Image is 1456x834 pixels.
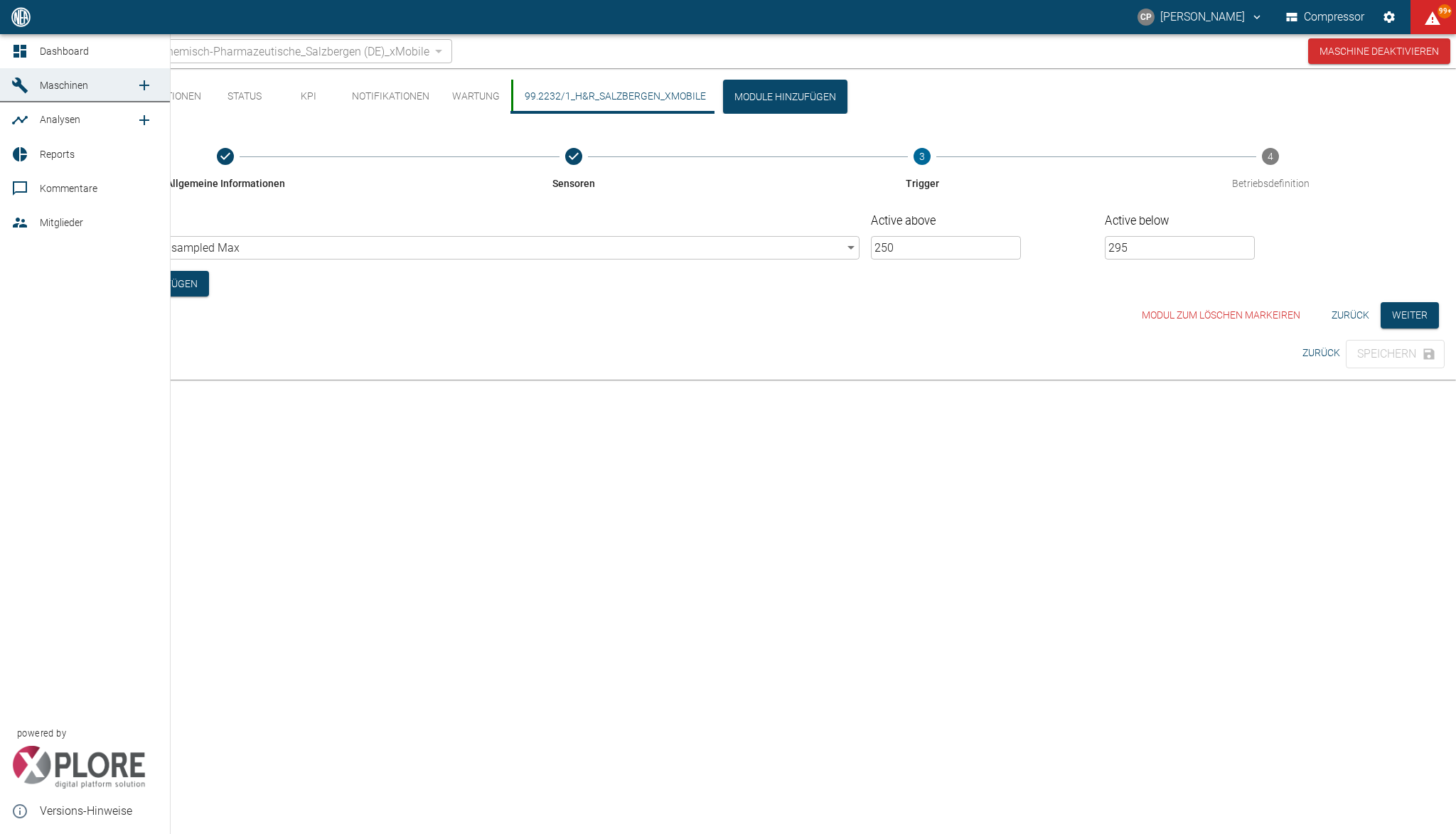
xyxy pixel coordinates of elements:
[40,183,97,194] span: Kommentare
[1135,4,1265,30] button: christoph.palm@neuman-esser.com
[1438,4,1452,18] span: 99+
[1105,213,1272,230] label: Active below
[40,46,89,57] span: Dashboard
[213,80,277,114] button: Status
[552,176,595,191] span: Sensoren
[511,80,717,114] button: 99.2232/1_H&R_Salzbergen_xMobile
[871,236,1021,260] input: Active above
[17,727,66,740] span: powered by
[130,106,159,134] a: new /analyses/list/0
[51,236,860,260] div: 2. Stufe_Öl-Druck Downsampled Max
[51,213,657,230] label: Kanal
[166,176,285,191] span: Allgemeine Informationen
[341,80,441,114] button: Notifikationen
[441,80,511,114] button: Wartung
[40,803,159,820] span: Versions-Hinweise
[723,80,847,114] button: Module hinzufügen
[40,217,83,228] span: Mitglieder
[742,131,1102,208] button: Trigger
[394,131,754,208] button: Sensoren
[40,80,88,91] span: Maschinen
[1308,38,1450,65] button: Maschine deaktivieren
[1297,340,1346,366] button: Zurück
[40,114,80,125] span: Analysen
[45,131,405,208] button: Allgemeine Informationen
[75,43,429,60] span: 99.2232/1_ H&R Chemisch-Pharmazeutische_Salzbergen (DE)_xMobile
[1381,302,1439,328] button: Weiter
[906,176,939,191] span: Trigger
[1326,302,1375,328] button: Zurück
[1137,9,1155,26] div: CP
[277,80,341,114] button: KPI
[11,746,146,788] img: Xplore Logo
[871,213,1038,230] label: Active above
[53,43,429,60] a: 99.2232/1_ H&R Chemisch-Pharmazeutische_Salzbergen (DE)_xMobile
[40,149,75,160] span: Reports
[1136,302,1306,328] button: Modul zum löschen markeiren
[919,151,925,162] text: 3
[1376,4,1402,30] button: Einstellungen
[10,7,32,26] img: logo
[130,71,159,100] a: new /machines
[1105,236,1255,260] input: Active below
[1283,4,1368,30] button: Compressor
